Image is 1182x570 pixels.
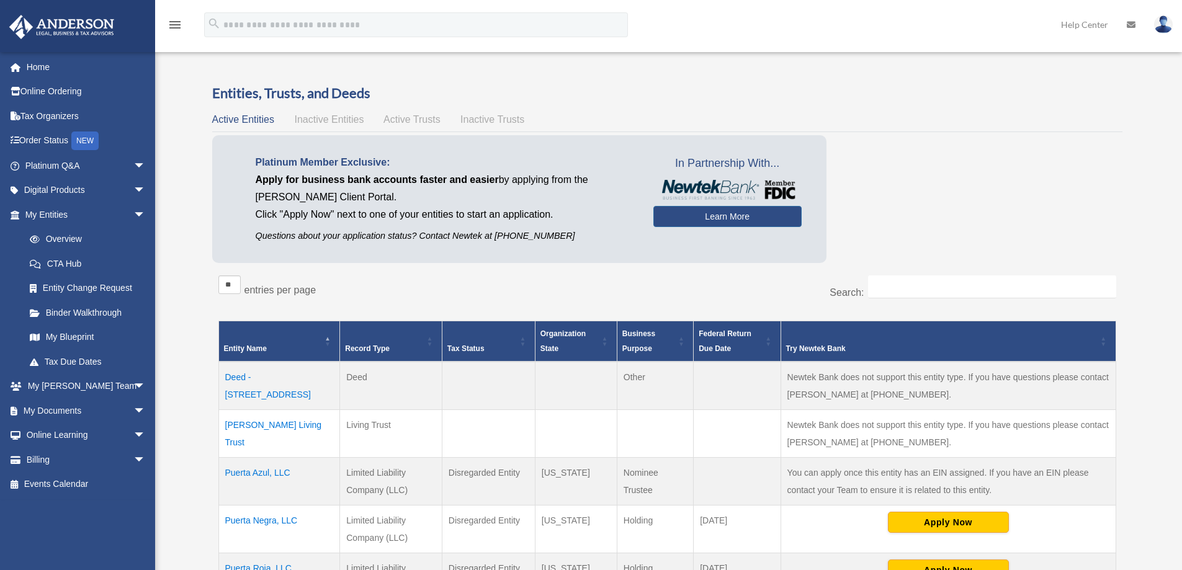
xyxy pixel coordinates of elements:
a: Tax Organizers [9,104,164,128]
th: Federal Return Due Date: Activate to sort [694,321,781,362]
label: Search: [830,287,864,298]
label: entries per page [244,285,316,295]
a: Binder Walkthrough [17,300,158,325]
i: menu [168,17,182,32]
th: Organization State: Activate to sort [535,321,617,362]
td: You can apply once this entity has an EIN assigned. If you have an EIN please contact your Team t... [781,458,1116,505]
th: Tax Status: Activate to sort [442,321,535,362]
span: Inactive Entities [294,114,364,125]
td: Puerta Azul, LLC [218,458,340,505]
td: Deed [340,362,442,410]
td: Nominee Trustee [617,458,693,505]
p: Click "Apply Now" next to one of your entities to start an application. [256,206,635,223]
p: by applying from the [PERSON_NAME] Client Portal. [256,171,635,206]
span: Tax Status [447,344,485,353]
a: Billingarrow_drop_down [9,447,164,472]
td: Deed - [STREET_ADDRESS] [218,362,340,410]
span: arrow_drop_down [133,202,158,228]
img: User Pic [1154,16,1173,33]
a: Order StatusNEW [9,128,164,154]
a: Home [9,55,164,79]
a: Platinum Q&Aarrow_drop_down [9,153,164,178]
td: Puerta Negra, LLC [218,505,340,553]
span: Active Entities [212,114,274,125]
img: Anderson Advisors Platinum Portal [6,15,118,39]
span: arrow_drop_down [133,374,158,399]
span: Apply for business bank accounts faster and easier [256,174,499,185]
th: Try Newtek Bank : Activate to sort [781,321,1116,362]
a: CTA Hub [17,251,158,276]
span: arrow_drop_down [133,153,158,179]
span: Record Type [345,344,390,353]
span: In Partnership With... [653,154,802,174]
td: Living Trust [340,410,442,458]
td: [DATE] [694,505,781,553]
h3: Entities, Trusts, and Deeds [212,84,1122,103]
td: [PERSON_NAME] Living Trust [218,410,340,458]
td: Limited Liability Company (LLC) [340,458,442,505]
p: Platinum Member Exclusive: [256,154,635,171]
a: Digital Productsarrow_drop_down [9,178,164,203]
span: arrow_drop_down [133,447,158,473]
td: Other [617,362,693,410]
th: Business Purpose: Activate to sort [617,321,693,362]
a: Learn More [653,206,802,227]
span: Organization State [540,329,586,353]
a: My Documentsarrow_drop_down [9,398,164,423]
a: Events Calendar [9,472,164,497]
td: [US_STATE] [535,505,617,553]
a: menu [168,22,182,32]
img: NewtekBankLogoSM.png [660,180,795,200]
th: Record Type: Activate to sort [340,321,442,362]
span: Entity Name [224,344,267,353]
td: Disregarded Entity [442,458,535,505]
a: My Entitiesarrow_drop_down [9,202,158,227]
p: Questions about your application status? Contact Newtek at [PHONE_NUMBER] [256,228,635,244]
span: arrow_drop_down [133,423,158,448]
a: Online Learningarrow_drop_down [9,423,164,448]
td: Holding [617,505,693,553]
a: Overview [17,227,152,252]
button: Apply Now [888,512,1009,533]
i: search [207,17,221,30]
a: Online Ordering [9,79,164,104]
td: Newtek Bank does not support this entity type. If you have questions please contact [PERSON_NAME]... [781,410,1116,458]
span: Federal Return Due Date [699,329,751,353]
a: Tax Due Dates [17,349,158,374]
span: arrow_drop_down [133,398,158,424]
td: [US_STATE] [535,458,617,505]
td: Disregarded Entity [442,505,535,553]
span: Business Purpose [622,329,655,353]
span: Inactive Trusts [460,114,524,125]
div: NEW [71,131,99,150]
td: Newtek Bank does not support this entity type. If you have questions please contact [PERSON_NAME]... [781,362,1116,410]
span: Active Trusts [383,114,441,125]
a: Entity Change Request [17,276,158,301]
div: Try Newtek Bank [786,341,1097,356]
a: My [PERSON_NAME] Teamarrow_drop_down [9,374,164,399]
th: Entity Name: Activate to invert sorting [218,321,340,362]
td: Limited Liability Company (LLC) [340,505,442,553]
a: My Blueprint [17,325,158,350]
span: arrow_drop_down [133,178,158,203]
